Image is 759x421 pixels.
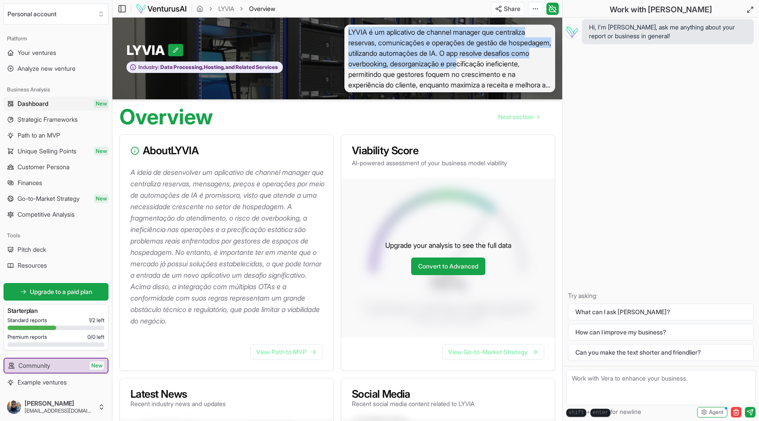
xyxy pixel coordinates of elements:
h3: Starter plan [7,306,105,315]
h3: About LYVIA [130,145,323,156]
p: Recent social media content related to LYVIA [352,399,474,408]
nav: breadcrumb [196,4,275,13]
a: View Path to MVP [250,344,323,360]
kbd: shift [566,409,586,417]
span: Standard reports [7,317,47,324]
a: Example ventures [4,375,108,389]
span: Premium reports [7,334,47,341]
button: Can you make the text shorter and friendlier? [568,344,754,361]
p: Try asking: [568,291,754,300]
a: View Go-to-Market Strategy [442,344,544,360]
span: Path to an MVP [18,131,60,140]
button: What can I ask [PERSON_NAME]? [568,304,754,320]
span: Data Processing, Hosting, and Related Services [159,64,278,71]
span: LYVIA é um aplicativo de channel manager que centraliza reservas, comunicações e operações de ges... [344,25,555,92]
span: New [90,361,104,370]
span: Analyze new venture [18,64,76,73]
h3: Viability Score [352,145,544,156]
p: Recent industry news and updates [130,399,226,408]
span: Unique Selling Points [18,147,76,156]
a: Convert to Advanced [411,258,485,275]
button: Share [491,2,524,16]
a: CommunityNew [4,359,108,373]
a: Resources [4,258,108,272]
a: Your ventures [4,46,108,60]
a: Analyze new venture [4,62,108,76]
span: + for newline [566,407,641,417]
a: Pitch deck [4,243,108,257]
span: Resources [18,261,47,270]
span: Industry: [138,64,159,71]
span: New [94,147,108,156]
a: Customer Persona [4,160,108,174]
span: Customer Persona [18,163,69,171]
span: Next section [498,113,533,121]
a: Go-to-Market StrategyNew [4,192,108,206]
span: Dashboard [18,99,48,108]
span: Community [18,361,50,370]
img: Vera [564,25,578,39]
button: Select an organization [4,4,108,25]
a: Go to next page [491,108,546,126]
kbd: enter [590,409,611,417]
h1: Overview [119,106,213,127]
img: logo [136,4,187,14]
img: ACg8ocLIjjnA8TnfuJmr8-V_xUSubqVLtz3X15Sc-uuPXIlAgWnanBEujw=s96-c [7,400,21,414]
h2: Work with [PERSON_NAME] [610,4,712,16]
span: Strategic Frameworks [18,115,78,124]
span: 0 / 0 left [87,334,105,341]
a: DashboardNew [4,97,108,111]
button: Industry:Data Processing, Hosting, and Related Services [126,62,283,73]
span: Hi, I'm [PERSON_NAME], ask me anything about your report or business in general! [589,23,747,40]
span: New [94,194,108,203]
span: Go-to-Market Strategy [18,194,80,203]
p: Upgrade your analysis to see the full data [385,240,511,250]
a: Strategic Frameworks [4,113,108,127]
span: Example ventures [18,378,67,387]
span: Pitch deck [18,245,46,254]
span: Agent [709,409,723,416]
a: Finances [4,176,108,190]
p: AI-powered assessment of your business model viability [352,159,544,167]
a: Upgrade to a paid plan [4,283,108,301]
span: Share [504,4,520,13]
span: Overview [249,4,275,13]
a: Unique Selling PointsNew [4,144,108,158]
button: [PERSON_NAME][EMAIL_ADDRESS][DOMAIN_NAME] [4,396,108,417]
span: Competitive Analysis [18,210,75,219]
nav: pagination [491,108,546,126]
span: 1 / 2 left [89,317,105,324]
span: New [94,99,108,108]
span: Upgrade to a paid plan [30,287,92,296]
div: Tools [4,229,108,243]
div: Business Analysis [4,83,108,97]
h3: Latest News [130,389,226,399]
span: Your ventures [18,48,56,57]
span: [EMAIL_ADDRESS][DOMAIN_NAME] [25,407,94,414]
span: LYVIA [126,42,168,58]
a: LYVIA [218,4,234,13]
a: Competitive Analysis [4,207,108,221]
button: Agent [697,407,727,417]
p: A ideia de desenvolver um aplicativo de channel manager que centraliza reservas, mensagens, preço... [130,167,326,327]
span: Finances [18,178,42,187]
h3: Social Media [352,389,474,399]
button: Settings [4,391,108,405]
button: How can I improve my business? [568,324,754,341]
span: [PERSON_NAME] [25,399,94,407]
div: Platform [4,32,108,46]
a: Path to an MVP [4,128,108,142]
